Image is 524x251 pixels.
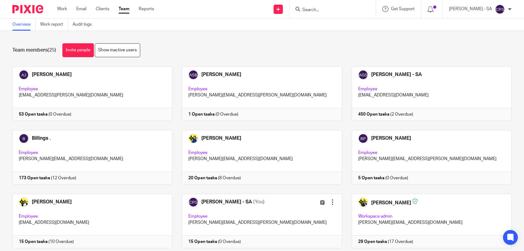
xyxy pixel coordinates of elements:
[449,6,492,12] p: [PERSON_NAME] - SA
[73,19,96,31] a: Audit logs
[76,6,86,12] a: Email
[12,47,56,53] h1: Team members
[391,7,415,11] span: Get Support
[40,19,68,31] a: Work report
[302,7,357,13] input: Search
[57,6,67,12] a: Work
[12,19,36,31] a: Overview
[119,6,129,12] a: Team
[62,43,94,57] a: Invite people
[139,6,154,12] a: Reports
[95,43,140,57] a: Show inactive users
[12,5,43,13] img: Pixie
[96,6,109,12] a: Clients
[48,48,56,53] span: (25)
[495,4,505,14] img: svg%3E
